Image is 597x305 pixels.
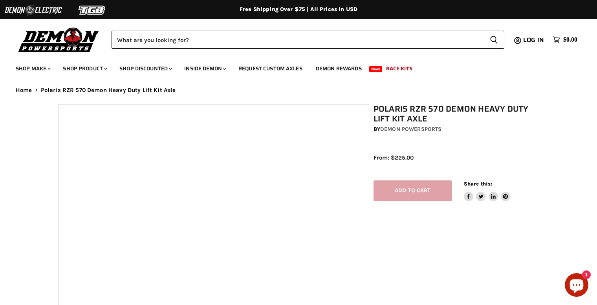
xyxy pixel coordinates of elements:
img: TGB Logo 2 [63,3,122,18]
form: Product [112,31,504,49]
span: Share this: [464,181,492,187]
a: Shop Make [10,61,55,77]
div: by [374,125,543,134]
h1: Polaris RZR 570 Demon Heavy Duty Lift Kit Axle [374,104,543,124]
a: Race Kits [380,61,418,77]
a: Shop Discounted [114,61,177,77]
a: Shop Product [57,61,112,77]
a: Request Custom Axles [233,61,308,77]
button: Search [483,31,504,49]
inbox-online-store-chat: Shopify online store chat [562,273,591,299]
img: Demon Electric Logo 2 [4,3,63,18]
aside: Share this: [464,180,511,201]
input: Search [112,31,483,49]
span: $0.00 [563,36,577,44]
span: From: $225.00 [374,154,414,161]
a: Inside Demon [178,61,231,77]
span: Polaris RZR 570 Demon Heavy Duty Lift Kit Axle [41,87,176,94]
a: Demon Powersports [380,126,441,132]
span: New! [369,66,383,72]
a: Log in [520,37,549,44]
img: Demon Powersports [16,26,102,53]
a: Home [16,87,32,94]
a: Demon Rewards [310,61,368,77]
span: Log in [523,35,544,45]
ul: Main menu [10,57,575,77]
a: $0.00 [549,34,581,46]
